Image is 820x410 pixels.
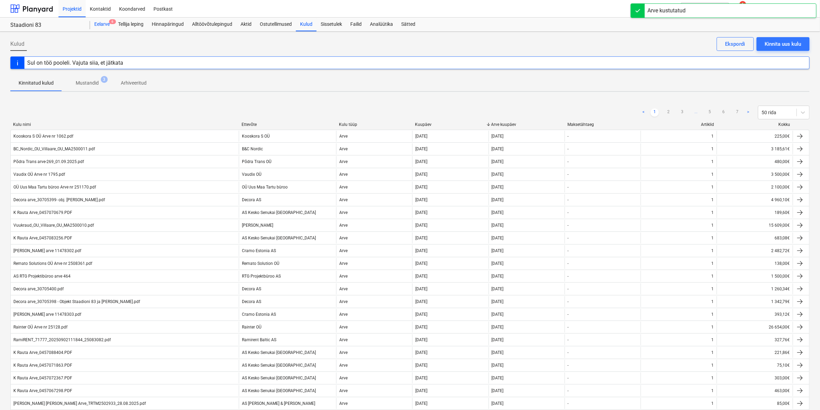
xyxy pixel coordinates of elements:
[717,309,793,320] div: 393,12€
[415,147,427,151] div: [DATE]
[13,401,146,406] div: [PERSON_NAME] [PERSON_NAME] Arve_TRTM2502933_28.08.2025.pdf
[242,172,262,177] div: Vaudix OÜ
[415,274,427,279] div: [DATE]
[415,363,427,368] div: [DATE]
[339,172,348,177] div: Arve
[339,185,348,190] div: Arve
[339,248,348,253] div: Arve
[568,210,569,215] div: -
[242,325,262,330] div: Rainter OÜ
[712,197,714,202] div: 1
[712,147,714,151] div: 1
[415,299,427,304] div: [DATE]
[415,122,486,127] div: Kuupäev
[717,322,793,333] div: 26 654,00€
[242,299,261,304] div: Decora AS
[717,385,793,396] div: 463,00€
[13,274,71,279] div: AS RTG Projektibüroo arve 464
[317,18,346,31] div: Sissetulek
[13,185,96,190] div: OÜ Uus Maa Tartu büroo Arve nr 251170.pdf
[339,147,348,151] div: Arve
[568,223,569,228] div: -
[242,223,273,228] div: [PERSON_NAME]
[236,18,256,31] div: Aktid
[712,159,714,164] div: 1
[491,122,562,127] div: Arve kuupäev
[692,108,700,117] a: ...
[492,236,504,240] div: [DATE]
[712,363,714,368] div: 1
[720,108,728,117] a: Page 6
[339,223,348,228] div: Arve
[568,376,569,380] div: -
[717,296,793,307] div: 1 342,79€
[706,108,714,117] a: Page 5
[13,261,92,266] div: Remato Solutions OÜ Arve nr 2508361.pdf
[712,325,714,330] div: 1
[492,299,504,304] div: [DATE]
[13,122,236,127] div: Kulu nimi
[242,274,281,279] div: RTG Projektbüroo AS
[492,287,504,291] div: [DATE]
[415,236,427,240] div: [DATE]
[492,223,504,228] div: [DATE]
[397,18,419,31] a: Sätted
[242,261,279,266] div: Remato Solution OÜ
[13,350,72,355] div: K Rauta Arve_0457088404.PDF
[101,76,108,83] span: 3
[242,122,333,127] div: Ettevõte
[242,197,261,202] div: Decora AS
[90,18,114,31] a: Eelarve6
[492,159,504,164] div: [DATE]
[717,194,793,205] div: 4 960,10€
[339,159,348,164] div: Arve
[712,210,714,215] div: 1
[242,337,276,342] div: Ramirent Baltic AS
[339,350,348,355] div: Arve
[415,223,427,228] div: [DATE]
[492,147,504,151] div: [DATE]
[717,283,793,294] div: 1 260,34€
[717,156,793,167] div: 480,00€
[717,360,793,371] div: 75,10€
[717,131,793,142] div: 225,00€
[76,79,99,87] p: Mustandid
[415,312,427,317] div: [DATE]
[712,134,714,139] div: 1
[712,350,714,355] div: 1
[339,261,348,266] div: Arve
[717,334,793,345] div: 327,76€
[717,245,793,256] div: 2 482,72€
[13,223,94,228] div: Vuukraud_OU_Villaare_OU_MA2500010.pdf
[568,337,569,342] div: -
[717,258,793,269] div: 138,00€
[415,401,427,406] div: [DATE]
[712,376,714,380] div: 1
[256,18,296,31] div: Ostutellimused
[712,248,714,253] div: 1
[712,185,714,190] div: 1
[712,312,714,317] div: 1
[13,210,72,215] div: K Rauta Arve_0457070679.PDF
[13,147,95,151] div: BC_Nordic_OU_Villaare_OU_MA2500011.pdf
[13,325,67,330] div: Rainter OÜ Arve nr 25128.pdf
[717,143,793,154] div: 3 185,61€
[648,7,686,15] div: Arve kustutatud
[242,350,316,355] div: AS Kesko Senukai [GEOGRAPHIC_DATA]
[415,325,427,330] div: [DATE]
[346,18,366,31] a: Failid
[339,376,348,380] div: Arve
[492,210,504,215] div: [DATE]
[717,373,793,384] div: 303,00€
[148,18,188,31] a: Hinnapäringud
[339,287,348,291] div: Arve
[339,236,348,240] div: Arve
[492,172,504,177] div: [DATE]
[242,159,271,164] div: Põdra Trans OÜ
[678,108,686,117] a: Page 3
[242,236,316,240] div: AS Kesko Senukai [GEOGRAPHIC_DATA]
[242,388,316,393] div: AS Kesko Senukai [GEOGRAPHIC_DATA]
[13,337,111,342] div: RamiRENT_71777_20250902111844_25083082.pdf
[242,363,316,368] div: AS Kesko Senukai [GEOGRAPHIC_DATA]
[242,287,261,291] div: Decora AS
